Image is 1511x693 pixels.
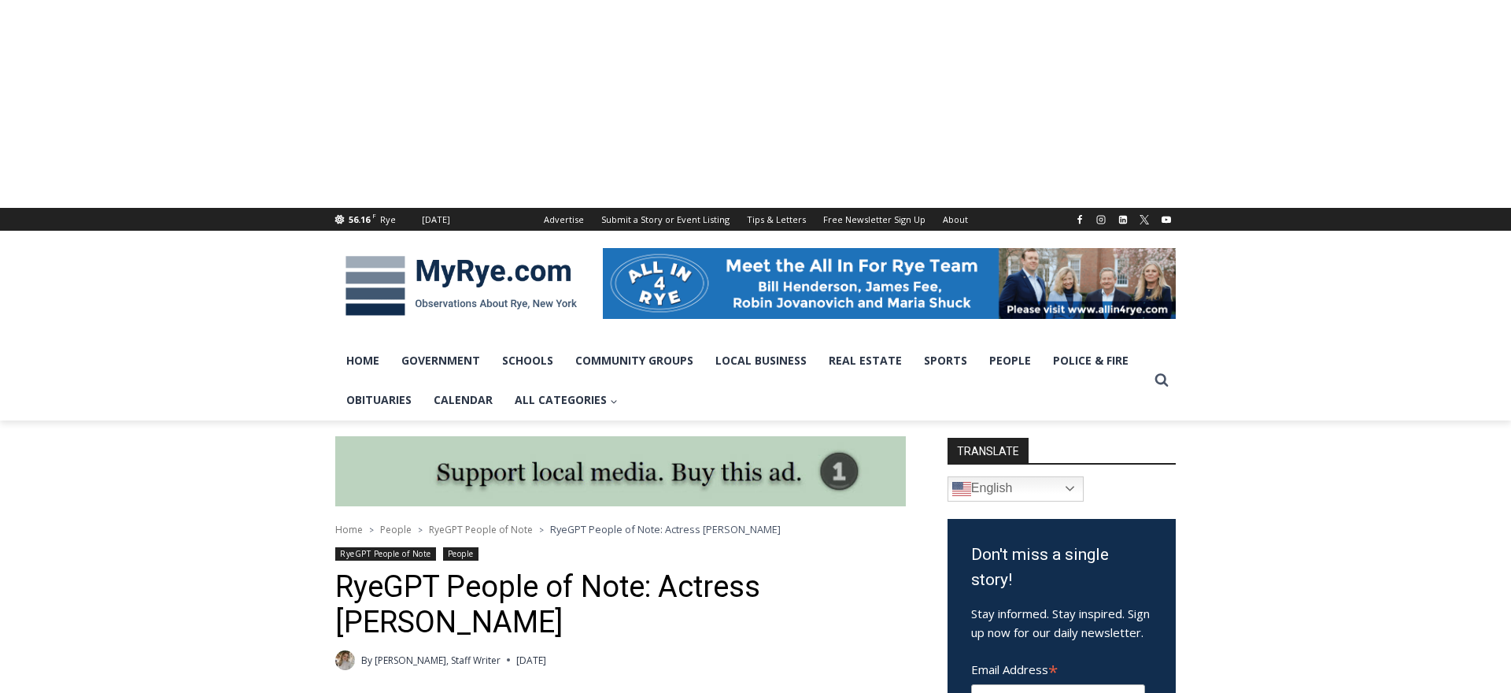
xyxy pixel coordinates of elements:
a: Calendar [423,380,504,420]
a: All Categories [504,380,629,420]
a: [PERSON_NAME], Staff Writer [375,654,501,667]
h1: RyeGPT People of Note: Actress [PERSON_NAME] [335,569,906,641]
img: en [952,480,971,498]
a: People [380,523,412,536]
nav: Breadcrumbs [335,521,906,537]
span: > [369,524,374,535]
strong: TRANSLATE [948,438,1029,463]
a: People [978,341,1042,380]
a: Submit a Story or Event Listing [593,208,738,231]
a: Sports [913,341,978,380]
div: Rye [380,213,396,227]
a: Real Estate [818,341,913,380]
span: > [539,524,544,535]
a: Author image [335,650,355,670]
a: Government [390,341,491,380]
a: Police & Fire [1042,341,1140,380]
a: Obituaries [335,380,423,420]
a: Community Groups [564,341,704,380]
img: (PHOTO: MyRye.com Summer 2023 intern Beatrice Larzul.) [335,650,355,670]
label: Email Address [971,654,1145,682]
span: F [372,211,376,220]
a: Home [335,341,390,380]
p: Stay informed. Stay inspired. Sign up now for our daily newsletter. [971,604,1152,642]
a: YouTube [1157,210,1176,229]
a: About [934,208,977,231]
a: Schools [491,341,564,380]
img: support local media, buy this ad [335,436,906,507]
img: MyRye.com [335,245,587,327]
a: RyeGPT People of Note [429,523,533,536]
a: Home [335,523,363,536]
nav: Primary Navigation [335,341,1147,421]
h3: Don't miss a single story! [971,543,1152,592]
a: RyeGPT People of Note [335,547,436,561]
a: Instagram [1092,210,1110,229]
nav: Secondary Navigation [535,208,977,231]
a: English [948,476,1084,502]
span: By [361,653,372,668]
button: View Search Form [1147,366,1176,395]
a: Tips & Letters [738,208,815,231]
a: Linkedin [1114,210,1132,229]
span: RyeGPT People of Note: Actress [PERSON_NAME] [550,522,781,536]
time: [DATE] [516,653,546,668]
span: All Categories [515,391,618,409]
a: X [1135,210,1154,229]
a: People [443,547,478,561]
img: All in for Rye [603,248,1176,319]
a: Free Newsletter Sign Up [815,208,934,231]
a: Facebook [1070,210,1089,229]
span: > [418,524,423,535]
a: Local Business [704,341,818,380]
a: Advertise [535,208,593,231]
div: [DATE] [422,213,450,227]
span: 56.16 [349,213,370,225]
